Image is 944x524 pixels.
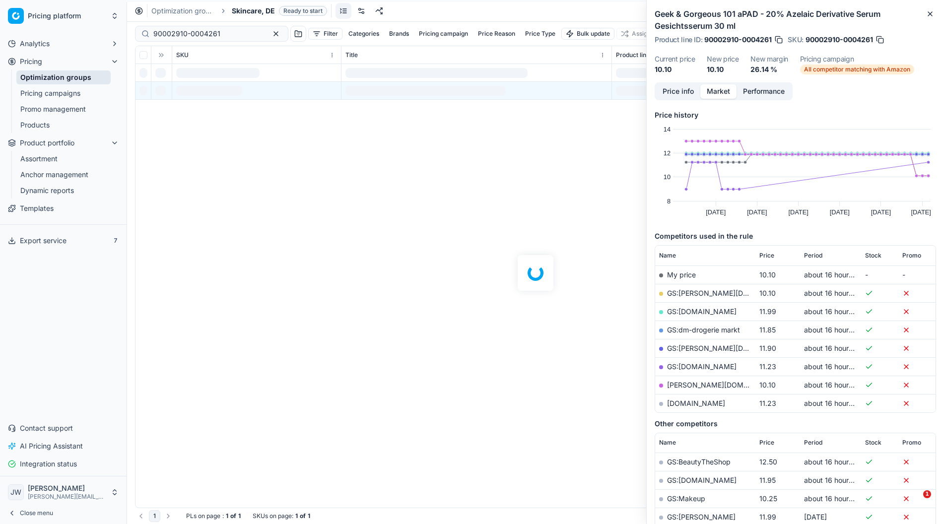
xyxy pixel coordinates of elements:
a: Dynamic reports [16,184,111,197]
dt: New margin [750,56,788,63]
a: Templates [4,200,123,216]
span: 10.10 [759,270,776,279]
span: 11.90 [759,344,776,352]
span: Period [804,252,822,260]
button: Analytics [4,36,123,52]
nav: breadcrumb [151,6,327,16]
button: Integration status [4,456,123,472]
span: 90002910-0004261 [704,35,772,45]
text: [DATE] [706,208,726,216]
dt: Current price [655,56,695,63]
a: Assortment [16,152,111,166]
span: about 16 hours ago [804,307,867,316]
span: about 16 hours ago [804,362,867,371]
a: [DOMAIN_NAME] [667,399,725,407]
button: Product portfolio [4,135,123,151]
span: 11.23 [759,362,776,371]
text: 10 [664,173,671,181]
h5: Competitors used in the rule [655,231,936,241]
a: GS:[DOMAIN_NAME] [667,362,737,371]
h5: Other competitors [655,419,936,429]
span: Period [804,439,822,447]
span: Pricing [20,57,42,66]
button: JW[PERSON_NAME][PERSON_NAME][EMAIL_ADDRESS][DOMAIN_NAME] [4,480,123,504]
a: Products [16,118,111,132]
span: [PERSON_NAME][EMAIL_ADDRESS][DOMAIN_NAME] [28,493,107,501]
span: Name [659,439,676,447]
span: All competitor matching with Amazon [800,65,914,74]
button: Pricing [4,54,123,69]
span: about 16 hours ago [804,458,867,466]
span: about 16 hours ago [804,289,867,297]
text: 8 [667,197,671,205]
span: Contact support [20,423,73,433]
span: Promo [902,252,921,260]
span: 10.25 [759,494,777,503]
span: Product line ID : [655,36,702,43]
a: GS:Makeup [667,494,705,503]
span: 10.10 [759,289,776,297]
span: Stock [865,439,881,447]
h5: Price history [655,110,936,120]
span: Product portfolio [20,138,74,148]
td: - [861,265,898,284]
span: 1 [923,490,931,498]
text: [DATE] [871,208,891,216]
span: 90002910-0004261 [806,35,873,45]
text: [DATE] [911,208,931,216]
span: 12.50 [759,458,777,466]
span: Pricing platform [28,11,107,20]
span: about 16 hours ago [804,399,867,407]
dd: 10.10 [655,65,695,74]
button: Performance [737,84,791,99]
button: Export service [4,233,123,249]
span: Name [659,252,676,260]
span: [PERSON_NAME] [28,484,107,493]
a: GS:[PERSON_NAME] [667,513,736,521]
button: Price info [656,84,700,99]
a: GS:[DOMAIN_NAME] [667,307,737,316]
a: GS:BeautyTheShop [667,458,731,466]
a: Optimization groups [151,6,215,16]
span: about 16 hours ago [804,326,867,334]
td: - [898,265,936,284]
dt: New price [707,56,739,63]
span: JW [8,485,23,500]
span: Skincare, DEReady to start [232,6,327,16]
span: Close menu [20,509,53,517]
a: GS:dm-drogerie markt [667,326,740,334]
dt: Pricing campaign [800,56,914,63]
a: GS:[PERSON_NAME][DOMAIN_NAME] [667,289,794,297]
span: Promo [902,439,921,447]
a: Anchor management [16,168,111,182]
span: 10.10 [759,381,776,389]
span: Stock [865,252,881,260]
span: Integration status [20,459,77,469]
span: Ready to start [279,6,327,16]
span: Price [759,252,774,260]
iframe: Intercom live chat [903,490,927,514]
span: Export service [20,236,67,246]
span: about 16 hours ago [804,476,867,484]
span: SKU : [788,36,804,43]
span: AI Pricing Assistant [20,441,83,451]
text: 12 [664,149,671,157]
text: [DATE] [830,208,850,216]
span: about 16 hours ago [804,381,867,389]
button: Market [700,84,737,99]
span: 11.99 [759,307,776,316]
span: Skincare, DE [232,6,275,16]
span: 11.85 [759,326,776,334]
span: about 16 hours ago [804,494,867,503]
dd: 26.14 % [750,65,788,74]
a: Promo management [16,102,111,116]
span: Analytics [20,39,50,49]
a: GS:[PERSON_NAME][DOMAIN_NAME] [667,344,794,352]
span: [DATE] [804,513,827,521]
span: My price [667,270,696,279]
text: [DATE] [747,208,767,216]
button: Contact support [4,420,123,436]
text: [DATE] [788,208,808,216]
a: Pricing campaigns [16,86,111,100]
span: Templates [20,203,54,213]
